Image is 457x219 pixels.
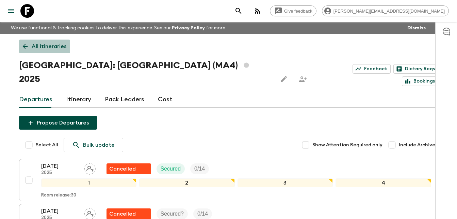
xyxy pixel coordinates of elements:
[36,142,58,148] span: Select All
[109,165,136,173] p: Cancelled
[19,116,97,130] button: Propose Departures
[270,5,316,16] a: Give feedback
[161,210,184,218] p: Secured?
[83,141,115,149] p: Bulk update
[84,165,96,171] span: Assign pack leader
[105,91,144,108] a: Pack Leaders
[161,165,181,173] p: Secured
[330,9,448,14] span: [PERSON_NAME][EMAIL_ADDRESS][DOMAIN_NAME]
[194,165,205,173] p: 0 / 14
[157,163,185,174] div: Secured
[393,64,438,74] a: Dietary Reqs
[19,40,70,53] a: All itineraries
[41,193,76,198] p: Room release: 30
[312,142,382,148] span: Show Attention Required only
[172,26,205,30] a: Privacy Policy
[107,163,151,174] div: Flash Pack cancellation
[84,210,96,216] span: Assign pack leader
[41,170,79,176] p: 2025
[158,91,173,108] a: Cost
[406,23,427,33] button: Dismiss
[41,162,79,170] p: [DATE]
[4,4,18,18] button: menu
[280,9,316,14] span: Give feedback
[190,163,209,174] div: Trip Fill
[402,76,438,86] a: Bookings
[296,72,310,86] span: Share this itinerary
[139,178,235,187] div: 2
[64,138,123,152] a: Bulk update
[19,91,52,108] a: Departures
[232,4,245,18] button: search adventures
[336,178,431,187] div: 4
[19,159,438,201] button: [DATE]2025Assign pack leaderFlash Pack cancellationSecuredTrip Fill1234Room release:30
[19,59,272,86] h1: [GEOGRAPHIC_DATA]: [GEOGRAPHIC_DATA] (MA4) 2025
[277,72,291,86] button: Edit this itinerary
[66,91,91,108] a: Itinerary
[32,42,66,50] p: All itineraries
[353,64,391,74] a: Feedback
[197,210,208,218] p: 0 / 14
[8,22,229,34] p: We use functional & tracking cookies to deliver this experience. See our for more.
[322,5,449,16] div: [PERSON_NAME][EMAIL_ADDRESS][DOMAIN_NAME]
[238,178,333,187] div: 3
[399,142,438,148] span: Include Archived
[109,210,136,218] p: Cancelled
[41,207,79,215] p: [DATE]
[41,178,137,187] div: 1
